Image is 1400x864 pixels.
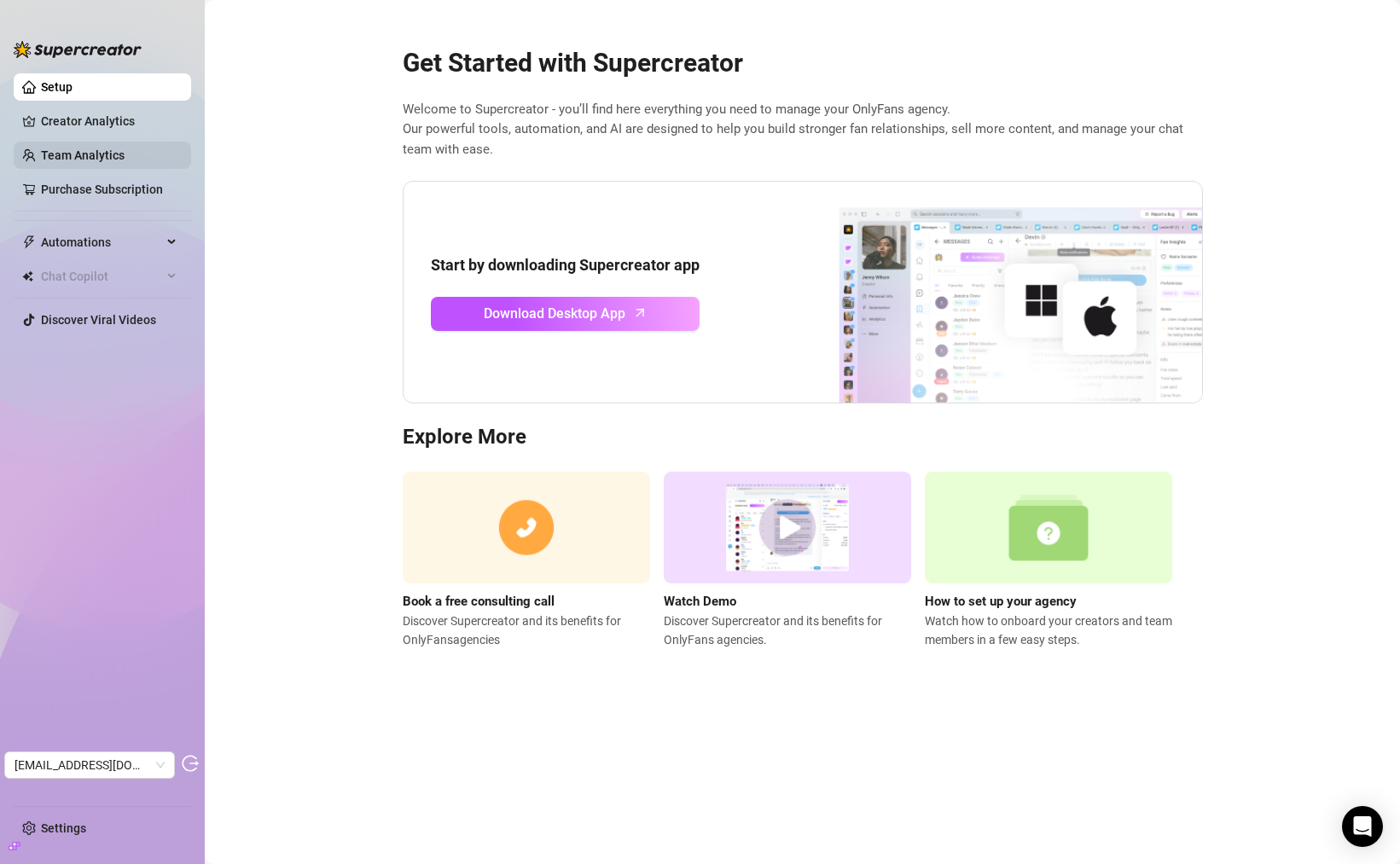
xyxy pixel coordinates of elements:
img: setup agency guide [925,472,1172,583]
span: Watch how to onboard your creators and team members in a few easy steps. [925,612,1172,649]
a: Team Analytics [41,148,125,162]
span: thunderbolt [22,235,36,249]
h2: Get Started with Supercreator [403,47,1203,79]
strong: How to set up your agency [925,594,1077,609]
span: Automations [41,229,162,256]
a: How to set up your agencyWatch how to onboard your creators and team members in a few easy steps. [925,472,1172,649]
strong: Watch Demo [664,594,736,609]
a: Settings [41,821,86,835]
a: Discover Viral Videos [41,313,156,327]
span: Discover Supercreator and its benefits for OnlyFans agencies [403,612,650,649]
strong: Book a free consulting call [403,594,555,609]
img: download app [776,182,1202,403]
a: Purchase Subscription [41,183,163,196]
span: arrow-up [630,303,650,322]
span: Discover Supercreator and its benefits for OnlyFans agencies. [664,612,911,649]
img: supercreator demo [664,472,911,583]
div: Open Intercom Messenger [1342,806,1383,847]
h3: Explore More [403,424,1203,451]
a: Creator Analytics [41,107,177,135]
img: Chat Copilot [22,270,33,282]
img: consulting call [403,472,650,583]
span: logout [182,755,199,772]
span: Chat Copilot [41,263,162,290]
a: Watch DemoDiscover Supercreator and its benefits for OnlyFans agencies. [664,472,911,649]
a: Setup [41,80,73,94]
span: Welcome to Supercreator - you’ll find here everything you need to manage your OnlyFans agency. Ou... [403,100,1203,160]
span: build [9,840,20,852]
img: logo-BBDzfeDw.svg [14,41,142,58]
strong: Start by downloading Supercreator app [431,256,700,274]
a: Download Desktop Apparrow-up [431,297,700,331]
span: angarpe79@yahoo.es [15,752,165,778]
span: Download Desktop App [484,303,625,324]
a: Book a free consulting callDiscover Supercreator and its benefits for OnlyFansagencies [403,472,650,649]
